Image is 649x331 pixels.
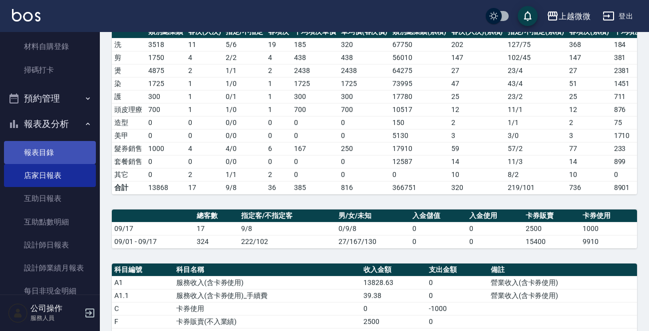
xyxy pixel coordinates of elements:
td: 12 [567,103,612,116]
th: 總客數 [194,209,239,222]
td: 5 / 6 [223,38,266,51]
td: 3 [449,129,506,142]
td: 102 / 45 [505,51,567,64]
th: 卡券販賣 [523,209,580,222]
td: 頭皮理療 [112,103,146,116]
th: 科目名稱 [174,263,361,276]
td: 202 [449,38,506,51]
a: 互助日報表 [4,187,96,210]
td: 300 [292,90,338,103]
td: 14 [449,155,506,168]
td: 0 [292,155,338,168]
td: 0 [410,235,467,248]
td: 護 [112,90,146,103]
td: 服務收入(含卡券使用)_手續費 [174,289,361,302]
td: 27 [567,64,612,77]
td: 1750 [146,51,186,64]
td: 0 [266,129,292,142]
a: 店家日報表 [4,164,96,187]
td: A1.1 [112,289,174,302]
td: 0 [292,116,338,129]
td: 0 [292,129,338,142]
td: 造型 [112,116,146,129]
td: 5130 [390,129,449,142]
td: 1 [266,90,292,103]
td: 368 [567,38,612,51]
td: 0 [410,222,467,235]
td: 15400 [523,235,580,248]
td: 127 / 75 [505,38,567,51]
td: 67750 [390,38,449,51]
td: 1 [186,77,224,90]
td: 17910 [390,142,449,155]
td: 816 [338,181,390,194]
td: 09/01 - 09/17 [112,235,194,248]
td: 59 [449,142,506,155]
button: 報表及分析 [4,111,96,137]
td: 11 / 1 [505,103,567,116]
td: 2 [266,168,292,181]
td: 320 [338,38,390,51]
th: 備註 [488,263,637,276]
td: 324 [194,235,239,248]
td: 09/17 [112,222,194,235]
td: 3 / 0 [505,129,567,142]
td: 0 / 0 [223,155,266,168]
td: 4 [186,142,224,155]
th: 男/女/未知 [336,209,410,222]
td: 23 / 4 [505,64,567,77]
p: 服務人員 [30,313,81,322]
td: 0 / 1 [223,90,266,103]
button: save [518,6,538,26]
td: 營業收入(含卡券使用) [488,289,637,302]
td: 2438 [292,64,338,77]
td: 366751 [390,181,449,194]
button: 登出 [599,7,637,25]
td: 10517 [390,103,449,116]
td: 320 [449,181,506,194]
td: 0 [186,129,224,142]
img: Logo [12,9,40,21]
td: 1 / 1 [223,64,266,77]
td: 2 / 2 [223,51,266,64]
td: 2 [186,168,224,181]
th: 支出金額 [426,263,488,276]
td: 700 [146,103,186,116]
td: 套餐銷售 [112,155,146,168]
td: 0 [361,302,426,315]
td: 13828.63 [361,276,426,289]
a: 每日非現金明細 [4,279,96,302]
td: 0 [426,289,488,302]
td: 服務收入(含卡券使用) [174,276,361,289]
td: 1 / 1 [505,116,567,129]
th: 科目編號 [112,263,174,276]
td: 77 [567,142,612,155]
button: 上越微微 [543,6,595,26]
td: 0 [426,276,488,289]
td: 13868 [146,181,186,194]
td: F [112,315,174,328]
td: 0 [467,235,524,248]
td: 其它 [112,168,146,181]
td: 燙 [112,64,146,77]
td: 51 [567,77,612,90]
td: 9/8 [223,181,266,194]
table: a dense table [112,209,637,248]
td: 合計 [112,181,146,194]
td: 73995 [390,77,449,90]
td: 222/102 [239,235,336,248]
td: 25 [567,90,612,103]
td: 0 [338,129,390,142]
th: 入金儲值 [410,209,467,222]
td: 27 [449,64,506,77]
td: 150 [390,116,449,129]
td: 8 / 2 [505,168,567,181]
td: 髮券銷售 [112,142,146,155]
td: 1 [266,103,292,116]
td: 23 / 2 [505,90,567,103]
td: 1 / 0 [223,77,266,90]
td: 57 / 2 [505,142,567,155]
td: 營業收入(含卡券使用) [488,276,637,289]
td: 0 [338,155,390,168]
td: 700 [338,103,390,116]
